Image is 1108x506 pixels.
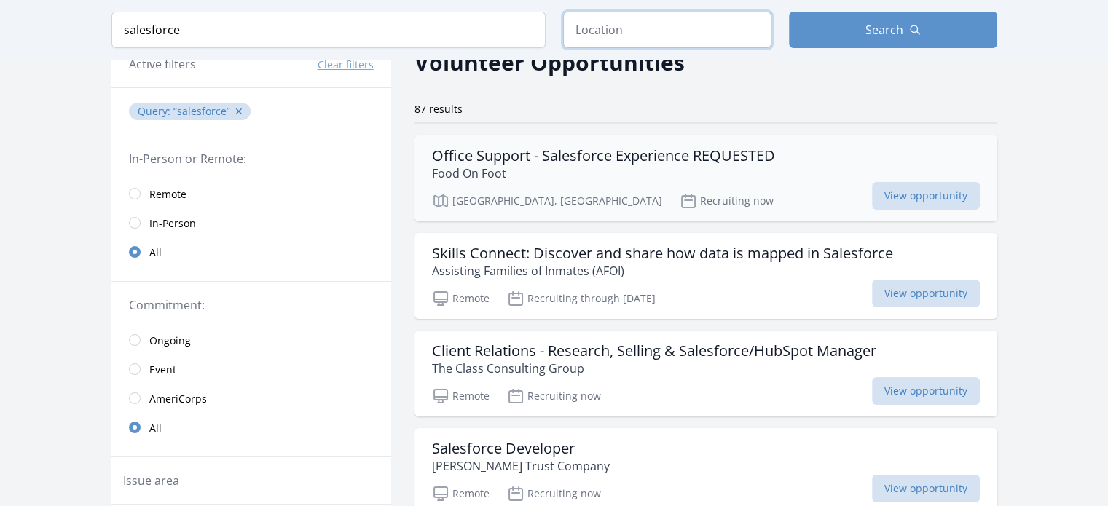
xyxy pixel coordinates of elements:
[507,387,601,405] p: Recruiting now
[432,245,893,262] h3: Skills Connect: Discover and share how data is mapped in Salesforce
[149,392,207,406] span: AmeriCorps
[111,325,391,355] a: Ongoing
[111,237,391,266] a: All
[414,46,685,79] h2: Volunteer Opportunities
[111,355,391,384] a: Event
[507,290,656,307] p: Recruiting through [DATE]
[414,135,997,221] a: Office Support - Salesforce Experience REQUESTED Food On Foot [GEOGRAPHIC_DATA], [GEOGRAPHIC_DATA...
[111,384,391,413] a: AmeriCorps
[129,55,196,73] h3: Active filters
[235,104,243,119] button: ✕
[173,104,230,118] q: salesforce
[432,485,490,502] p: Remote
[507,485,601,502] p: Recruiting now
[414,331,997,416] a: Client Relations - Research, Selling & Salesforce/HubSpot Manager The Class Consulting Group Remo...
[432,262,893,280] p: Assisting Families of Inmates (AFOI)
[872,280,980,307] span: View opportunity
[872,475,980,502] span: View opportunity
[432,440,610,457] h3: Salesforce Developer
[680,192,774,210] p: Recruiting now
[138,104,173,118] span: Query :
[129,296,374,314] legend: Commitment:
[149,421,162,435] span: All
[865,21,903,39] span: Search
[149,187,186,202] span: Remote
[872,182,980,210] span: View opportunity
[149,245,162,260] span: All
[432,342,876,360] h3: Client Relations - Research, Selling & Salesforce/HubSpot Manager
[123,472,179,489] legend: Issue area
[563,12,771,48] input: Location
[318,58,374,72] button: Clear filters
[111,12,546,48] input: Keyword
[111,179,391,208] a: Remote
[111,413,391,442] a: All
[111,208,391,237] a: In-Person
[872,377,980,405] span: View opportunity
[149,216,196,231] span: In-Person
[432,165,775,182] p: Food On Foot
[149,333,191,348] span: Ongoing
[129,150,374,167] legend: In-Person or Remote:
[149,363,176,377] span: Event
[432,457,610,475] p: [PERSON_NAME] Trust Company
[432,290,490,307] p: Remote
[432,360,876,377] p: The Class Consulting Group
[432,192,662,210] p: [GEOGRAPHIC_DATA], [GEOGRAPHIC_DATA]
[432,387,490,405] p: Remote
[414,233,997,319] a: Skills Connect: Discover and share how data is mapped in Salesforce Assisting Families of Inmates...
[432,147,775,165] h3: Office Support - Salesforce Experience REQUESTED
[414,102,463,116] span: 87 results
[789,12,997,48] button: Search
